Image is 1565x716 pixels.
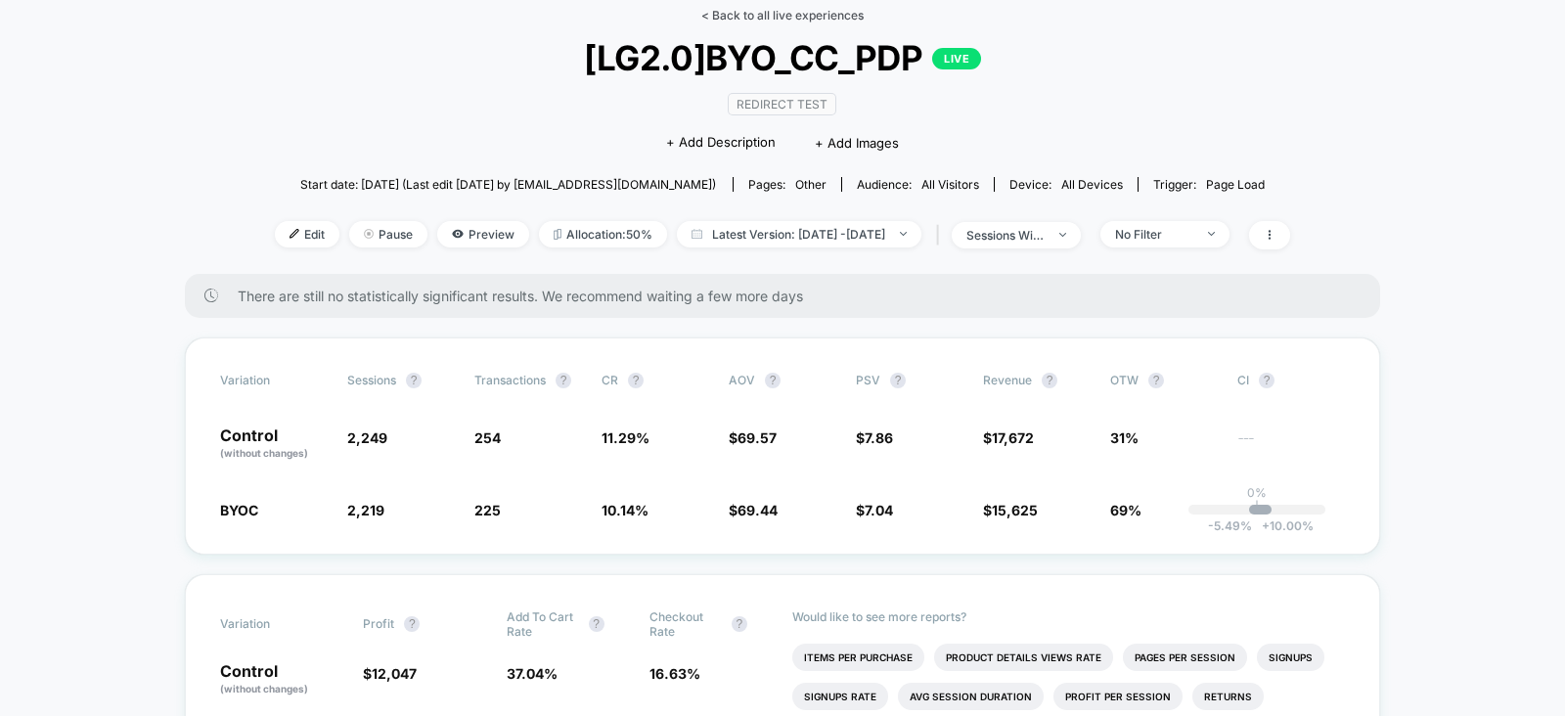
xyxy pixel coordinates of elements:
p: Control [220,663,343,696]
p: LIVE [932,48,981,69]
span: Page Load [1206,177,1265,192]
span: Sessions [347,373,396,387]
button: ? [589,616,604,632]
div: No Filter [1115,227,1193,242]
li: Returns [1192,683,1264,710]
span: PSV [856,373,880,387]
span: Add To Cart Rate [507,609,579,639]
span: 11.29 % [602,429,649,446]
img: rebalance [554,229,561,240]
img: end [364,229,374,239]
button: ? [1148,373,1164,388]
span: Start date: [DATE] (Last edit [DATE] by [EMAIL_ADDRESS][DOMAIN_NAME]) [300,177,716,192]
span: 254 [474,429,501,446]
span: 69.57 [738,429,777,446]
span: [LG2.0]BYO_CC_PDP [326,37,1239,78]
span: 7.86 [865,429,893,446]
span: 69.44 [738,502,778,518]
span: all devices [1061,177,1123,192]
span: Transactions [474,373,546,387]
li: Avg Session Duration [898,683,1044,710]
button: ? [732,616,747,632]
span: Profit [363,616,394,631]
span: Pause [349,221,427,247]
div: Trigger: [1153,177,1265,192]
span: $ [983,502,1038,518]
img: edit [290,229,299,239]
span: 15,625 [992,502,1038,518]
span: 31% [1110,429,1139,446]
button: ? [404,616,420,632]
li: Product Details Views Rate [934,644,1113,671]
p: Control [220,427,328,461]
li: Signups [1257,644,1324,671]
span: $ [729,429,777,446]
div: Audience: [857,177,979,192]
button: ? [765,373,781,388]
span: (without changes) [220,683,308,694]
img: end [1208,232,1215,236]
span: Preview [437,221,529,247]
span: Revenue [983,373,1032,387]
span: All Visitors [921,177,979,192]
div: sessions with impression [966,228,1045,243]
span: | [931,221,952,249]
span: 37.04 % [507,665,558,682]
img: end [1059,233,1066,237]
span: OTW [1110,373,1218,388]
span: + [1262,518,1270,533]
span: Checkout Rate [649,609,722,639]
span: $ [363,665,417,682]
button: ? [628,373,644,388]
span: BYOC [220,502,258,518]
span: CR [602,373,618,387]
span: $ [983,429,1034,446]
button: ? [406,373,422,388]
span: 2,249 [347,429,387,446]
img: calendar [692,229,702,239]
span: (without changes) [220,447,308,459]
span: $ [729,502,778,518]
button: ? [1042,373,1057,388]
span: 7.04 [865,502,893,518]
span: CI [1237,373,1345,388]
span: Redirect Test [728,93,836,115]
span: + Add Description [666,133,776,153]
span: Allocation: 50% [539,221,667,247]
li: Profit Per Session [1053,683,1183,710]
span: $ [856,429,893,446]
span: 2,219 [347,502,384,518]
span: 225 [474,502,501,518]
img: end [900,232,907,236]
span: There are still no statistically significant results. We recommend waiting a few more days [238,288,1341,304]
span: AOV [729,373,755,387]
span: 10.14 % [602,502,648,518]
button: ? [1259,373,1274,388]
a: < Back to all live experiences [701,8,864,22]
span: 10.00 % [1252,518,1314,533]
span: $ [856,502,893,518]
span: Variation [220,609,328,639]
span: Variation [220,373,328,388]
span: -5.49 % [1208,518,1252,533]
div: Pages: [748,177,827,192]
button: ? [556,373,571,388]
span: --- [1237,432,1345,461]
li: Pages Per Session [1123,644,1247,671]
span: Latest Version: [DATE] - [DATE] [677,221,921,247]
li: Signups Rate [792,683,888,710]
span: 16.63 % [649,665,700,682]
button: ? [890,373,906,388]
span: Edit [275,221,339,247]
span: 17,672 [992,429,1034,446]
span: + Add Images [815,135,899,151]
p: 0% [1247,485,1267,500]
p: | [1255,500,1259,515]
span: other [795,177,827,192]
span: Device: [994,177,1138,192]
span: 69% [1110,502,1141,518]
span: 12,047 [372,665,417,682]
p: Would like to see more reports? [792,609,1345,624]
li: Items Per Purchase [792,644,924,671]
